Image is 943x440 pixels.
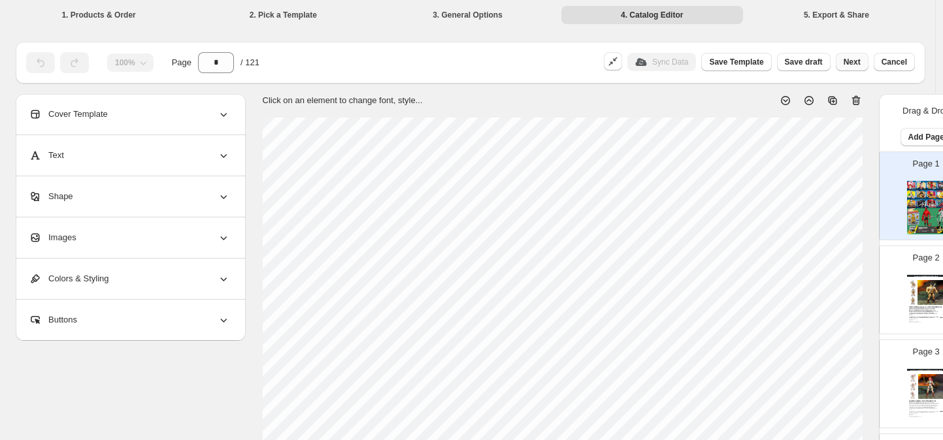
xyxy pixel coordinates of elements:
[240,56,259,69] span: / 121
[909,414,930,415] div: SKU: IC0002
[836,53,869,71] button: Next
[909,280,918,288] img: secondaryImage
[909,319,930,320] div: SKU: IC0003
[909,383,918,390] img: secondaryImage
[926,411,943,413] div: $ 29.99
[29,149,64,162] span: Text
[909,308,940,319] div: A thief, a reaver, a slayer, with gigantic melancholies and gigantic mirth, [PERSON_NAME] the Bar...
[909,297,918,305] img: secondaryImage
[29,108,108,121] span: Cover Template
[909,289,918,296] img: secondaryImage
[29,231,76,244] span: Images
[909,415,930,415] div: Weight: 10
[777,53,831,71] button: Save draft
[172,56,191,69] span: Page
[844,57,861,67] span: Next
[29,313,77,326] span: Buttons
[263,94,423,107] p: Click on an element to change font, style...
[29,272,108,285] span: Colors & Styling
[701,53,771,71] button: Save Template
[909,416,930,416] div: Brand: Boss Fight Studio
[926,317,943,319] div: $ 29.99
[913,345,940,358] p: Page 3
[909,391,918,399] img: secondaryImage
[909,402,940,413] div: Red [PERSON_NAME], warrior woman out of majestic Hyrkania, that [PERSON_NAME], wild, tortured fre...
[909,374,918,382] img: secondaryImage
[909,321,930,322] div: Brand: Boss Fight Studio
[913,251,940,264] p: Page 2
[913,157,940,170] p: Page 1
[874,53,915,71] button: Cancel
[882,57,907,67] span: Cancel
[785,57,823,67] span: Save draft
[709,57,763,67] span: Save Template
[909,322,930,322] div: Barcode №: 814800025015
[29,190,73,203] span: Shape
